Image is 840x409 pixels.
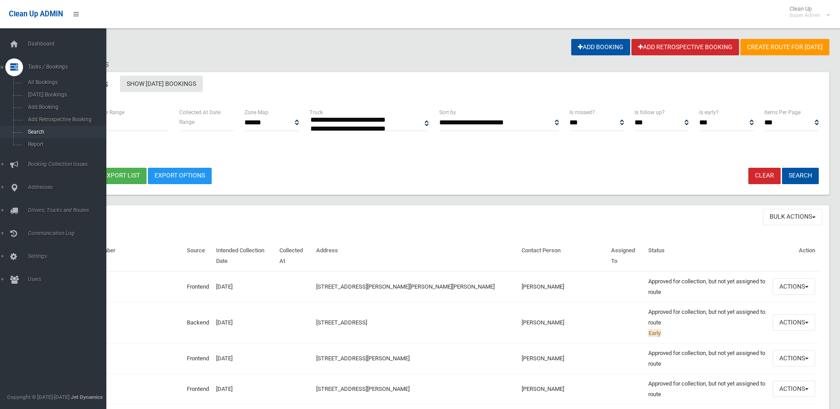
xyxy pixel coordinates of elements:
[183,343,213,374] td: Frontend
[213,271,276,302] td: [DATE]
[25,230,113,236] span: Communication Log
[213,302,276,343] td: [DATE]
[785,5,829,19] span: Clean Up
[25,92,105,98] span: [DATE] Bookings
[645,343,769,374] td: Approved for collection, but not yet assigned to route
[25,184,113,190] span: Addresses
[769,241,819,271] th: Action
[645,241,769,271] th: Status
[25,79,105,85] span: All Bookings
[213,343,276,374] td: [DATE]
[97,168,147,184] button: Export list
[316,355,410,362] a: [STREET_ADDRESS][PERSON_NAME]
[213,374,276,404] td: [DATE]
[25,41,113,47] span: Dashboard
[310,108,323,117] label: Truck
[276,241,313,271] th: Collected At
[25,116,105,123] span: Add Retrospective Booking
[763,209,822,225] button: Bulk Actions
[740,39,829,55] a: Create route for [DATE]
[631,39,739,55] a: Add Retrospective Booking
[70,241,183,271] th: Booking Number
[518,343,607,374] td: [PERSON_NAME]
[25,104,105,110] span: Add Booking
[518,271,607,302] td: [PERSON_NAME]
[571,39,630,55] a: Add Booking
[748,168,781,184] a: Clear
[183,302,213,343] td: Backend
[25,276,113,282] span: Users
[316,386,410,392] a: [STREET_ADDRESS][PERSON_NAME]
[183,374,213,404] td: Frontend
[71,394,103,400] strong: Jet Dynamics
[773,350,815,367] button: Actions
[790,12,820,19] small: Super Admin
[773,278,815,295] button: Actions
[25,161,113,167] span: Booking Collection Issues
[518,241,607,271] th: Contact Person
[25,141,105,147] span: Report
[25,64,113,70] span: Tasks / Bookings
[313,241,518,271] th: Address
[9,10,63,18] span: Clean Up ADMIN
[25,207,113,213] span: Drivers, Trucks and Routes
[518,374,607,404] td: [PERSON_NAME]
[782,168,819,184] button: Search
[645,374,769,404] td: Approved for collection, but not yet assigned to route
[648,329,661,337] span: Early
[7,394,70,400] span: Copyright © [DATE]-[DATE]
[183,271,213,302] td: Frontend
[183,241,213,271] th: Source
[148,168,212,184] a: Export Options
[645,271,769,302] td: Approved for collection, but not yet assigned to route
[773,314,815,331] button: Actions
[608,241,645,271] th: Assigned To
[25,129,105,135] span: Search
[773,381,815,397] button: Actions
[645,302,769,343] td: Approved for collection, but not yet assigned to route
[120,76,203,92] a: Show [DATE] Bookings
[518,302,607,343] td: [PERSON_NAME]
[213,241,276,271] th: Intended Collection Date
[316,319,367,326] a: [STREET_ADDRESS]
[316,283,495,290] a: [STREET_ADDRESS][PERSON_NAME][PERSON_NAME][PERSON_NAME]
[25,253,113,259] span: Settings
